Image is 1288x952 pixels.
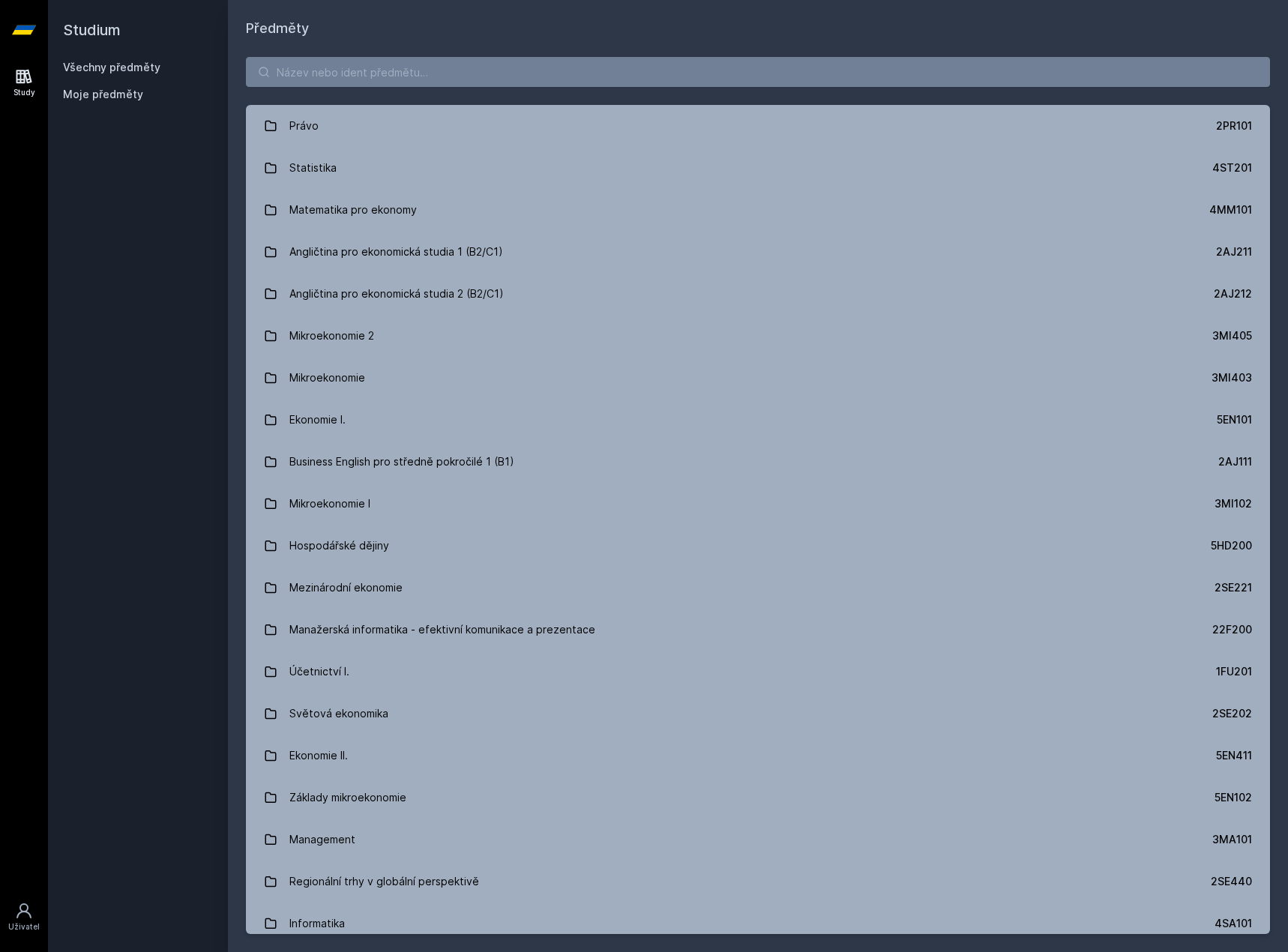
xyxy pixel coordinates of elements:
[246,735,1270,777] a: Ekonomie II. 5EN411
[1211,874,1252,889] div: 2SE440
[289,531,389,561] div: Hospodářské dějiny
[1216,118,1252,133] div: 2PR101
[246,861,1270,903] a: Regionální trhy v globální perspektivě 2SE440
[289,573,403,603] div: Mezinárodní ekonomie
[289,741,348,771] div: Ekonomie II.
[1217,412,1252,427] div: 5EN101
[246,189,1270,231] a: Matematika pro ekonomy 4MM101
[246,567,1270,609] a: Mezinárodní ekonomie 2SE221
[289,153,337,183] div: Statistika
[8,921,40,933] div: Uživatel
[289,825,355,855] div: Management
[289,615,595,645] div: Manažerská informatika - efektivní komunikace a prezentace
[289,363,365,393] div: Mikroekonomie
[1216,748,1252,763] div: 5EN411
[246,819,1270,861] a: Management 3MA101
[3,894,45,940] a: Uživatel
[63,87,143,102] span: Moje předměty
[246,651,1270,693] a: Účetnictví I. 1FU201
[13,87,35,98] div: Study
[1212,370,1252,385] div: 3MI403
[289,657,349,687] div: Účetnictví I.
[246,18,1270,39] h1: Předměty
[289,405,346,435] div: Ekonomie I.
[246,231,1270,273] a: Angličtina pro ekonomická studia 1 (B2/C1) 2AJ211
[1212,832,1252,847] div: 3MA101
[289,279,504,309] div: Angličtina pro ekonomická studia 2 (B2/C1)
[246,693,1270,735] a: Světová ekonomika 2SE202
[289,783,406,813] div: Základy mikroekonomie
[246,903,1270,945] a: Informatika 4SA101
[246,777,1270,819] a: Základy mikroekonomie 5EN102
[1212,706,1252,721] div: 2SE202
[289,867,479,897] div: Regionální trhy v globální perspektivě
[246,105,1270,147] a: Právo 2PR101
[246,483,1270,525] a: Mikroekonomie I 3MI102
[1209,202,1252,217] div: 4MM101
[289,321,374,351] div: Mikroekonomie 2
[289,699,388,729] div: Světová ekonomika
[246,399,1270,441] a: Ekonomie I. 5EN101
[1211,538,1252,553] div: 5HD200
[1216,244,1252,259] div: 2AJ211
[3,60,45,106] a: Study
[246,147,1270,189] a: Statistika 4ST201
[1214,286,1252,301] div: 2AJ212
[289,489,370,519] div: Mikroekonomie I
[246,525,1270,567] a: Hospodářské dějiny 5HD200
[1216,664,1252,679] div: 1FU201
[1212,328,1252,343] div: 3MI405
[246,315,1270,357] a: Mikroekonomie 2 3MI405
[1215,790,1252,805] div: 5EN102
[246,609,1270,651] a: Manažerská informatika - efektivní komunikace a prezentace 22F200
[1215,916,1252,931] div: 4SA101
[289,447,514,477] div: Business English pro středně pokročilé 1 (B1)
[289,909,345,939] div: Informatika
[246,273,1270,315] a: Angličtina pro ekonomická studia 2 (B2/C1) 2AJ212
[246,441,1270,483] a: Business English pro středně pokročilé 1 (B1) 2AJ111
[246,357,1270,399] a: Mikroekonomie 3MI403
[63,61,160,73] a: Všechny předměty
[1215,580,1252,595] div: 2SE221
[1218,454,1252,469] div: 2AJ111
[289,111,319,141] div: Právo
[246,57,1270,87] input: Název nebo ident předmětu…
[1212,160,1252,175] div: 4ST201
[1212,622,1252,637] div: 22F200
[289,237,503,267] div: Angličtina pro ekonomická studia 1 (B2/C1)
[1215,496,1252,511] div: 3MI102
[289,195,417,225] div: Matematika pro ekonomy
